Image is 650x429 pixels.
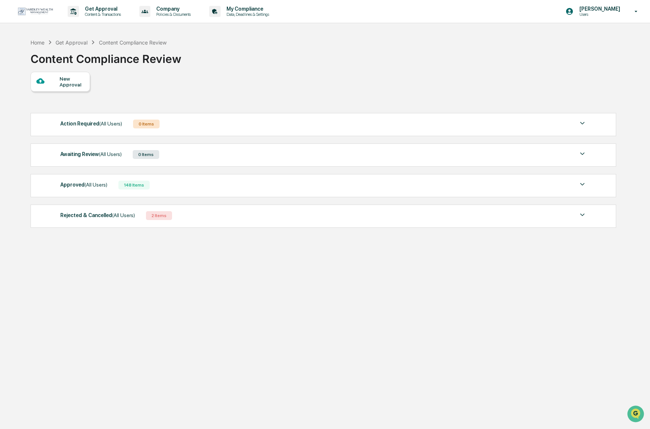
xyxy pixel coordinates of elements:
p: Data, Deadlines & Settings [221,12,273,17]
div: Content Compliance Review [31,46,181,65]
div: 148 Items [118,181,150,189]
span: Pylon [73,125,89,130]
a: 🔎Data Lookup [4,104,49,117]
div: 🖐️ [7,93,13,99]
button: Start new chat [125,58,134,67]
span: Data Lookup [15,107,46,114]
div: Home [31,39,44,46]
img: caret [578,210,587,219]
div: New Approval [60,76,84,88]
span: Preclearance [15,93,47,100]
span: (All Users) [99,121,122,127]
p: How can we help? [7,15,134,27]
div: Rejected & Cancelled [60,210,135,220]
p: Users [574,12,624,17]
span: (All Users) [112,212,135,218]
div: 🗄️ [53,93,59,99]
div: 2 Items [146,211,172,220]
a: 🖐️Preclearance [4,90,50,103]
img: caret [578,119,587,128]
img: caret [578,180,587,189]
img: logo [18,7,53,15]
div: Get Approval [56,39,87,46]
p: My Compliance [221,6,273,12]
a: 🗄️Attestations [50,90,94,103]
div: 0 Items [133,120,160,128]
p: Company [150,6,194,12]
div: We're available if you need us! [25,64,93,70]
img: 1746055101610-c473b297-6a78-478c-a979-82029cc54cd1 [7,56,21,70]
span: (All Users) [99,151,122,157]
div: Content Compliance Review [99,39,167,46]
div: Start new chat [25,56,121,64]
img: caret [578,149,587,158]
span: Attestations [61,93,91,100]
div: Awaiting Review [60,149,122,159]
div: 0 Items [133,150,159,159]
p: Policies & Documents [150,12,194,17]
p: [PERSON_NAME] [574,6,624,12]
span: (All Users) [85,182,107,188]
div: Approved [60,180,107,189]
div: 🔎 [7,107,13,113]
a: Powered byPylon [52,124,89,130]
p: Content & Transactions [79,12,125,17]
input: Clear [19,33,121,41]
iframe: Open customer support [626,405,646,425]
p: Get Approval [79,6,125,12]
div: Action Required [60,119,122,128]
